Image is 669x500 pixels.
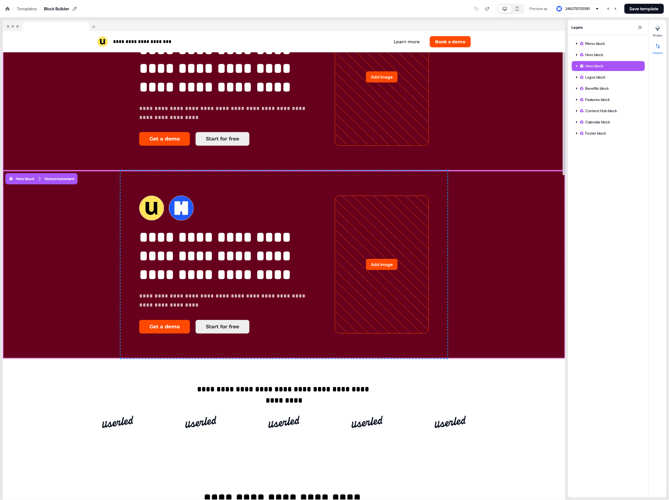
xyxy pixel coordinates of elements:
div: Menu block [579,40,643,47]
button: Save template [624,4,664,14]
div: Benefits block [572,83,645,93]
div: Layers [568,20,649,35]
div: Footer block [572,128,645,138]
img: Image [268,409,300,434]
div: Calendar block [572,117,645,127]
div: Add image [335,196,429,334]
div: Hero block [579,52,643,58]
div: Preview as [530,6,548,12]
div: Hero block [572,61,645,71]
div: ImageImageImageImageImage [97,404,471,439]
button: Get a demo [139,320,190,334]
div: Footer block [579,130,643,136]
div: Logos block [572,72,645,82]
div: Menu block [572,39,645,49]
div: 246379705581 [566,6,590,12]
div: Hero block [572,50,645,60]
div: Hero block [8,176,35,182]
div: Get a demoStart for free [139,320,317,334]
img: Image [185,409,216,434]
div: Calendar block [579,119,643,125]
button: Add image [366,71,398,83]
div: Add image [335,8,429,146]
div: Learn moreBook a demo [287,36,471,47]
button: Layers [649,41,667,55]
div: Features block [572,95,645,105]
div: Block Builder [44,6,69,12]
div: Get a demoStart for free [139,132,317,146]
button: Start for free [196,320,249,334]
div: Benefits block [579,85,643,92]
button: Learn more [389,36,425,47]
div: Horizontal variant [45,176,74,182]
div: Features block [579,97,643,103]
div: Content Hub block [579,108,643,114]
div: / [12,5,14,12]
button: Get a demo [139,132,190,146]
div: Content Hub block [572,106,645,116]
a: Templates [17,6,37,12]
img: Browser topbar [3,20,98,31]
div: / [40,5,41,12]
button: Add image [366,259,398,270]
div: Logos block [579,74,643,80]
button: 246379705581 [553,4,602,14]
img: Image [435,409,466,434]
img: Image [102,409,133,434]
button: Start for free [196,132,249,146]
img: Image [352,409,383,434]
div: Hero block [579,63,643,69]
button: Book a demo [430,36,471,47]
button: Styles [649,24,667,37]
